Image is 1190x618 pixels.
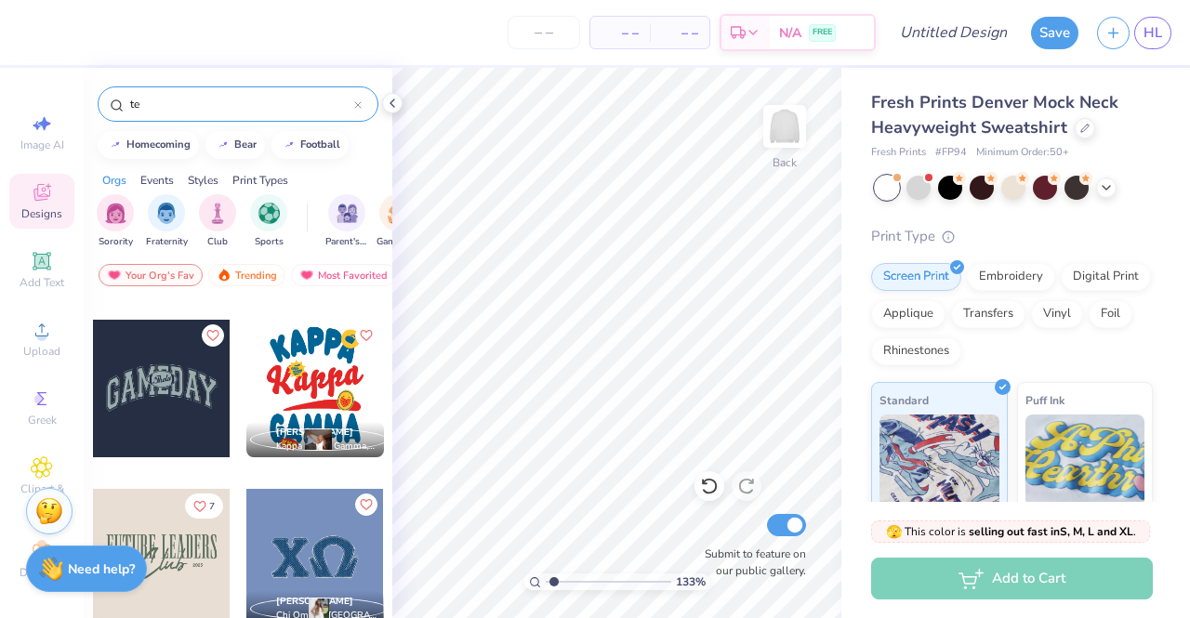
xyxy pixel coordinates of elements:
[107,269,122,282] img: most_fav.gif
[97,194,134,249] div: filter for Sorority
[99,264,203,286] div: Your Org's Fav
[126,139,191,150] div: homecoming
[355,324,377,347] button: Like
[250,194,287,249] div: filter for Sports
[871,300,945,328] div: Applique
[208,264,285,286] div: Trending
[199,194,236,249] button: filter button
[99,235,133,249] span: Sorority
[205,131,265,159] button: bear
[1031,17,1078,49] button: Save
[879,414,999,507] img: Standard
[325,194,368,249] button: filter button
[969,524,1133,539] strong: selling out fast in S, M, L and XL
[234,139,257,150] div: bear
[325,194,368,249] div: filter for Parent's Weekend
[202,324,224,347] button: Like
[676,573,706,590] span: 133 %
[1031,300,1083,328] div: Vinyl
[879,390,929,410] span: Standard
[377,194,419,249] button: filter button
[188,172,218,189] div: Styles
[967,263,1055,291] div: Embroidery
[1061,263,1151,291] div: Digital Print
[871,145,926,161] span: Fresh Prints
[377,194,419,249] div: filter for Game Day
[258,203,280,224] img: Sports Image
[886,523,1136,540] span: This color is .
[299,269,314,282] img: most_fav.gif
[276,595,353,608] span: [PERSON_NAME]
[694,546,806,579] label: Submit to feature on our public gallery.
[216,139,231,151] img: trend_line.gif
[1025,414,1145,507] img: Puff Ink
[976,145,1069,161] span: Minimum Order: 50 +
[140,172,174,189] div: Events
[766,108,803,145] img: Back
[779,23,801,43] span: N/A
[325,235,368,249] span: Parent's Weekend
[97,194,134,249] button: filter button
[813,26,832,39] span: FREE
[68,560,135,578] strong: Need help?
[871,91,1118,138] span: Fresh Prints Denver Mock Neck Heavyweight Sweatshirt
[20,275,64,290] span: Add Text
[20,138,64,152] span: Image AI
[300,139,340,150] div: football
[886,523,902,541] span: 🫣
[271,131,349,159] button: football
[209,502,215,511] span: 7
[871,263,961,291] div: Screen Print
[232,172,288,189] div: Print Types
[355,493,377,516] button: Like
[276,440,377,454] span: Kappa Kappa Gamma, [GEOGRAPHIC_DATA][US_STATE], [GEOGRAPHIC_DATA]
[217,269,231,282] img: trending.gif
[282,139,297,151] img: trend_line.gif
[108,139,123,151] img: trend_line.gif
[1089,300,1132,328] div: Foil
[871,226,1153,247] div: Print Type
[602,23,639,43] span: – –
[98,131,199,159] button: homecoming
[255,235,284,249] span: Sports
[1025,390,1064,410] span: Puff Ink
[146,194,188,249] div: filter for Fraternity
[935,145,967,161] span: # FP94
[250,194,287,249] button: filter button
[337,203,358,224] img: Parent's Weekend Image
[377,235,419,249] span: Game Day
[1144,22,1162,44] span: HL
[185,493,223,519] button: Like
[885,14,1022,51] input: Untitled Design
[199,194,236,249] div: filter for Club
[102,172,126,189] div: Orgs
[951,300,1025,328] div: Transfers
[20,565,64,580] span: Decorate
[388,203,409,224] img: Game Day Image
[207,203,228,224] img: Club Image
[276,426,353,439] span: [PERSON_NAME]
[146,235,188,249] span: Fraternity
[871,337,961,365] div: Rhinestones
[773,154,797,171] div: Back
[291,264,396,286] div: Most Favorited
[28,413,57,427] span: Greek
[21,206,62,221] span: Designs
[508,16,580,49] input: – –
[207,235,228,249] span: Club
[23,344,60,359] span: Upload
[105,203,126,224] img: Sorority Image
[156,203,177,224] img: Fraternity Image
[9,481,74,511] span: Clipart & logos
[661,23,698,43] span: – –
[146,194,188,249] button: filter button
[128,95,354,113] input: Try "Alpha"
[1134,17,1171,49] a: HL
